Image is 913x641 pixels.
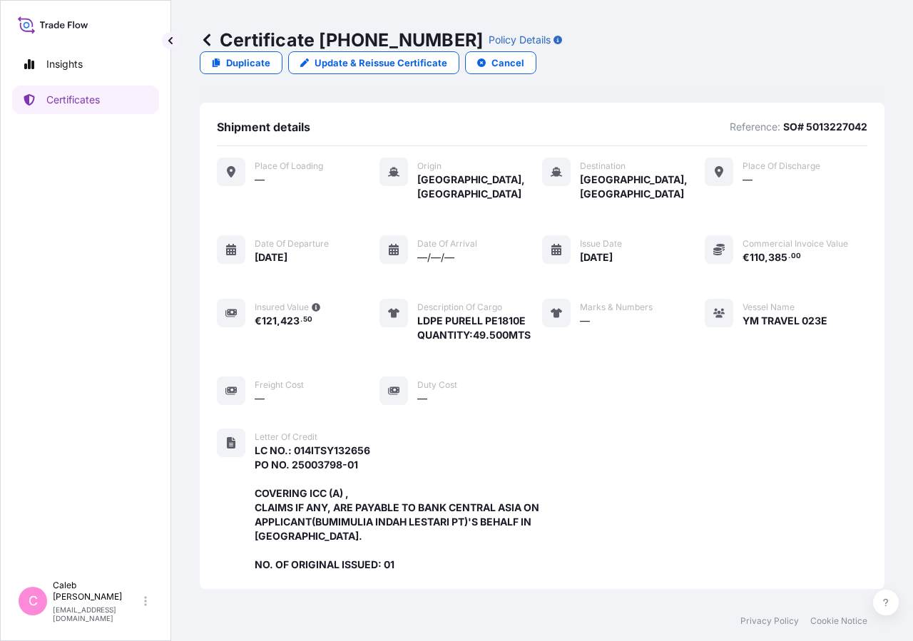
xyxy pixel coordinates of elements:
span: Description of cargo [417,302,502,313]
span: , [765,252,768,262]
span: Destination [580,160,626,172]
span: — [743,173,753,187]
p: Cancel [491,56,524,70]
span: Insured Value [255,302,309,313]
a: Insights [12,50,159,78]
span: € [743,252,750,262]
a: Certificates [12,86,159,114]
span: Commercial Invoice Value [743,238,848,250]
span: —/—/— [417,250,454,265]
span: [GEOGRAPHIC_DATA], [GEOGRAPHIC_DATA] [417,173,542,201]
p: Certificate [PHONE_NUMBER] [200,29,483,51]
p: Duplicate [226,56,270,70]
span: Issue Date [580,238,622,250]
span: Letter of Credit [255,431,317,443]
span: Place of discharge [743,160,820,172]
span: 110 [750,252,765,262]
span: Shipment details [217,120,310,134]
span: Marks & Numbers [580,302,653,313]
p: Update & Reissue Certificate [315,56,447,70]
a: Update & Reissue Certificate [288,51,459,74]
span: C [29,594,38,608]
span: Place of Loading [255,160,323,172]
span: 00 [791,254,801,259]
span: — [417,391,427,406]
span: [DATE] [580,250,613,265]
span: 385 [768,252,787,262]
span: — [580,314,590,328]
span: Duty Cost [417,379,457,391]
span: Freight Cost [255,379,304,391]
p: SO# 5013227042 [783,120,867,134]
span: Vessel Name [743,302,795,313]
span: , [277,316,280,326]
span: Origin [417,160,442,172]
button: Cancel [465,51,536,74]
p: Reference: [730,120,780,134]
a: Privacy Policy [740,615,799,627]
span: LDPE PURELL PE1810E QUANTITY:49.500MTS [417,314,531,342]
span: 121 [262,316,277,326]
p: Caleb [PERSON_NAME] [53,580,141,602]
a: Cookie Notice [810,615,867,627]
span: YM TRAVEL 023E [743,314,827,328]
p: [EMAIL_ADDRESS][DOMAIN_NAME] [53,605,141,622]
span: . [300,317,302,322]
span: Date of arrival [417,238,477,250]
span: — [255,391,265,406]
p: Certificates [46,93,100,107]
span: € [255,316,262,326]
span: [GEOGRAPHIC_DATA], [GEOGRAPHIC_DATA] [580,173,705,201]
span: Date of departure [255,238,329,250]
p: Policy Details [489,33,551,47]
span: — [255,173,265,187]
span: 423 [280,316,300,326]
span: . [788,254,790,259]
span: 50 [303,317,312,322]
p: Insights [46,57,83,71]
a: Duplicate [200,51,282,74]
span: [DATE] [255,250,287,265]
span: LC NO.: 014ITSY132656 PO NO. 25003798-01 COVERING ICC (A) , CLAIMS IF ANY, ARE PAYABLE TO BANK CE... [255,443,542,572]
